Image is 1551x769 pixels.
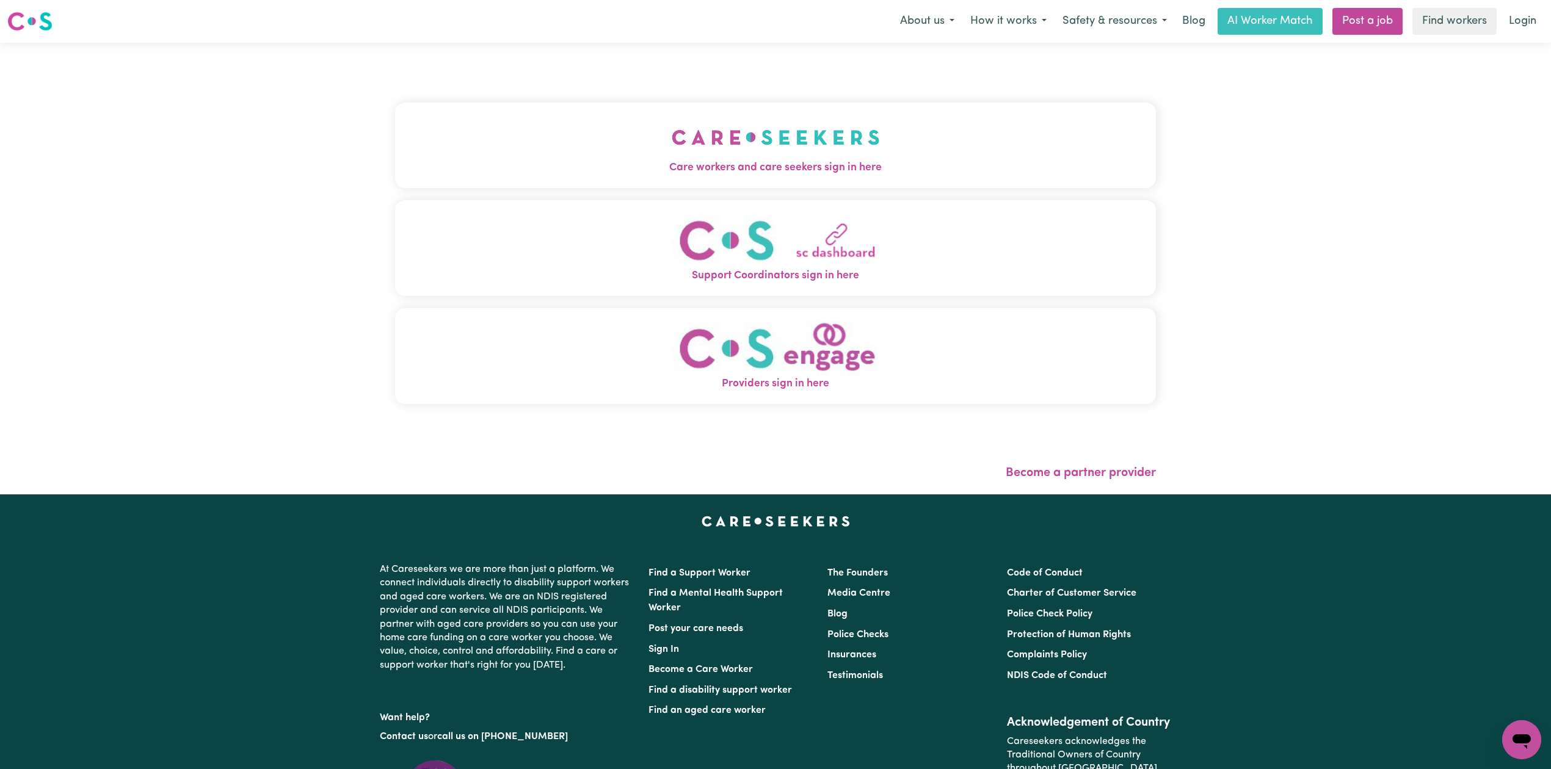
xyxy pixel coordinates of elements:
a: Sign In [648,644,679,654]
a: The Founders [827,568,888,578]
a: Police Checks [827,630,888,640]
a: Protection of Human Rights [1007,630,1131,640]
p: At Careseekers we are more than just a platform. We connect individuals directly to disability su... [380,558,634,677]
button: Providers sign in here [395,308,1156,404]
a: Find workers [1412,8,1497,35]
button: Care workers and care seekers sign in here [395,103,1156,188]
p: or [380,725,634,748]
span: Care workers and care seekers sign in here [395,160,1156,176]
a: Find a Support Worker [648,568,750,578]
button: Support Coordinators sign in here [395,200,1156,296]
a: Contact us [380,732,428,742]
p: Want help? [380,706,634,724]
a: Testimonials [827,671,883,681]
a: Code of Conduct [1007,568,1083,578]
a: Post your care needs [648,624,743,634]
button: About us [892,9,962,34]
span: Providers sign in here [395,376,1156,392]
a: call us on [PHONE_NUMBER] [437,732,568,742]
a: Blog [827,609,848,619]
img: Careseekers logo [7,10,53,32]
a: Insurances [827,650,876,660]
a: Careseekers home page [702,516,850,526]
a: Login [1502,8,1544,35]
button: Safety & resources [1055,9,1175,34]
a: Find a Mental Health Support Worker [648,588,783,613]
a: AI Worker Match [1218,8,1323,35]
a: Police Check Policy [1007,609,1092,619]
a: Post a job [1332,8,1403,35]
a: Careseekers logo [7,7,53,35]
a: Complaints Policy [1007,650,1087,660]
a: Become a Care Worker [648,665,753,674]
a: Become a partner provider [1006,467,1156,479]
button: How it works [962,9,1055,34]
a: Charter of Customer Service [1007,588,1136,598]
iframe: Button to launch messaging window [1502,720,1541,759]
a: Blog [1175,8,1213,35]
span: Support Coordinators sign in here [395,268,1156,284]
a: Find an aged care worker [648,706,766,715]
h2: Acknowledgement of Country [1007,715,1171,730]
a: Find a disability support worker [648,685,792,695]
a: NDIS Code of Conduct [1007,671,1107,681]
a: Media Centre [827,588,890,598]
